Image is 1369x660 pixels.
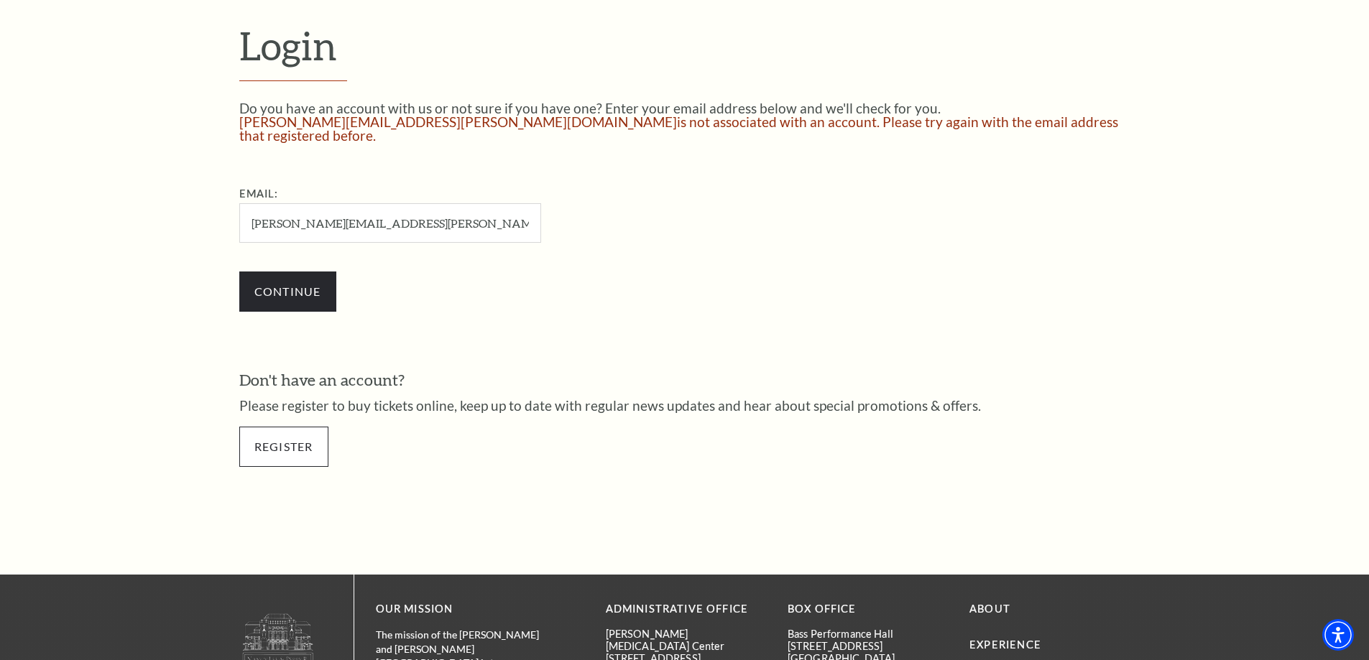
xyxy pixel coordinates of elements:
[606,600,766,618] p: Administrative Office
[969,638,1041,651] a: Experience
[239,369,1130,391] h3: Don't have an account?
[239,101,1130,115] p: Do you have an account with us or not sure if you have one? Enter your email address below and we...
[969,603,1010,615] a: About
[239,113,1118,144] span: [PERSON_NAME][EMAIL_ADDRESS][PERSON_NAME][DOMAIN_NAME] is not associated with an account. Please ...
[239,427,328,467] a: Register
[376,600,556,618] p: OUR MISSION
[239,271,336,312] input: Submit button
[788,640,948,652] p: [STREET_ADDRESS]
[239,187,279,200] label: Email:
[788,600,948,618] p: BOX OFFICE
[239,22,337,68] span: Login
[1322,619,1354,651] div: Accessibility Menu
[239,399,1130,412] p: Please register to buy tickets online, keep up to date with regular news updates and hear about s...
[606,628,766,653] p: [PERSON_NAME][MEDICAL_DATA] Center
[239,203,541,243] input: Required
[788,628,948,640] p: Bass Performance Hall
